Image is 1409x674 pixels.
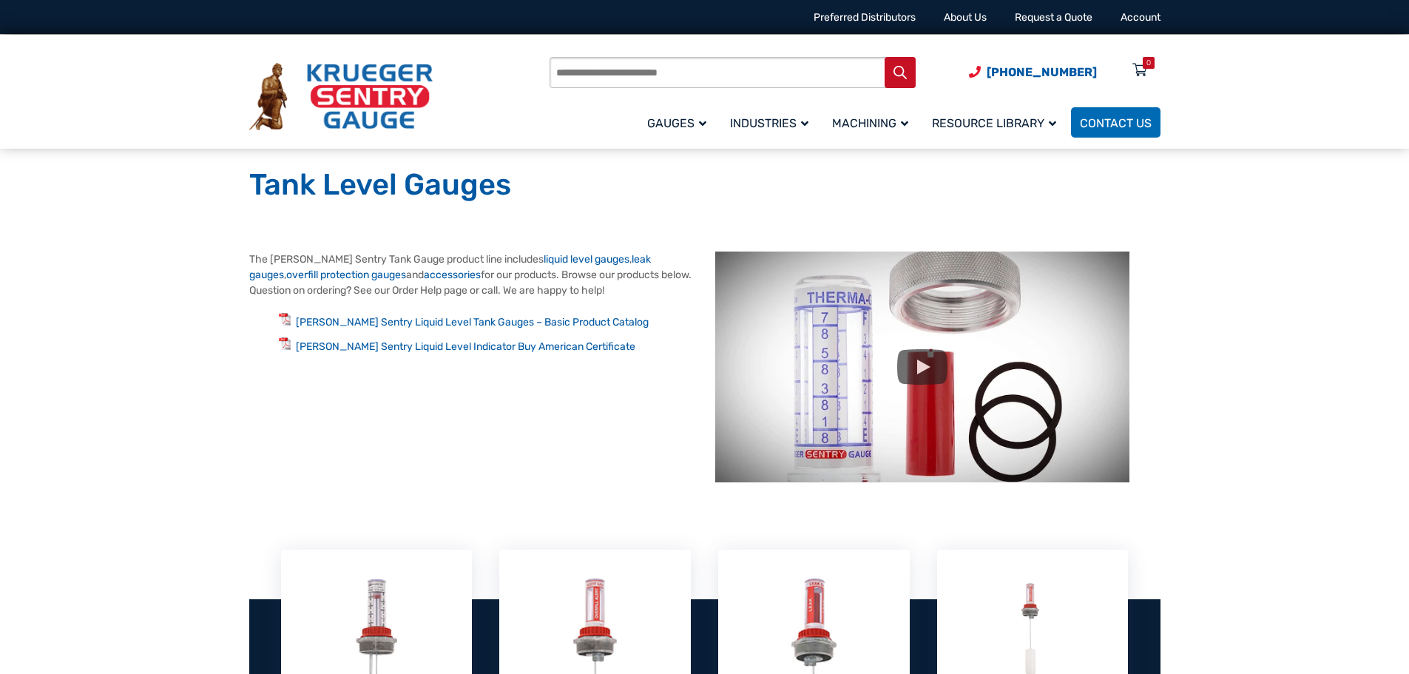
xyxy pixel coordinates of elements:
[969,63,1097,81] a: Phone Number (920) 434-8860
[1015,11,1092,24] a: Request a Quote
[923,105,1071,140] a: Resource Library
[932,116,1056,130] span: Resource Library
[1080,116,1152,130] span: Contact Us
[814,11,916,24] a: Preferred Distributors
[832,116,908,130] span: Machining
[544,253,629,266] a: liquid level gauges
[249,252,694,298] p: The [PERSON_NAME] Sentry Tank Gauge product line includes , , and for our products. Browse our pr...
[296,340,635,353] a: [PERSON_NAME] Sentry Liquid Level Indicator Buy American Certificate
[1121,11,1160,24] a: Account
[1071,107,1160,138] a: Contact Us
[987,65,1097,79] span: [PHONE_NUMBER]
[638,105,721,140] a: Gauges
[296,316,649,328] a: [PERSON_NAME] Sentry Liquid Level Tank Gauges – Basic Product Catalog
[286,269,406,281] a: overfill protection gauges
[715,252,1129,482] img: Tank Level Gauges
[647,116,706,130] span: Gauges
[249,253,651,281] a: leak gauges
[424,269,481,281] a: accessories
[249,63,433,131] img: Krueger Sentry Gauge
[823,105,923,140] a: Machining
[730,116,808,130] span: Industries
[944,11,987,24] a: About Us
[249,166,1160,203] h1: Tank Level Gauges
[1146,57,1151,69] div: 0
[721,105,823,140] a: Industries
